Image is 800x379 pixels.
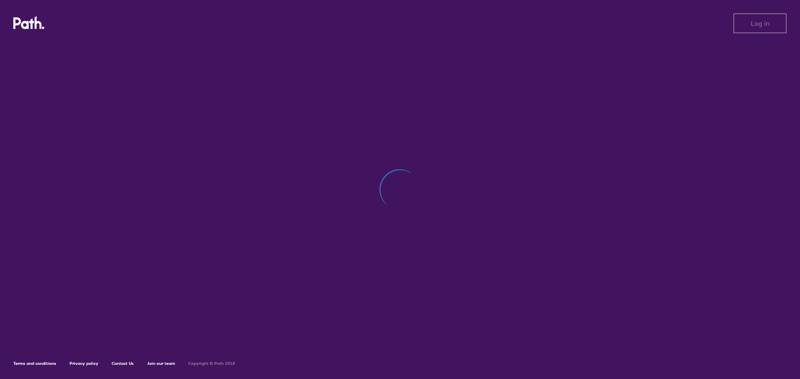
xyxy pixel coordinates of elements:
[733,13,787,33] button: Log in
[70,361,98,366] a: Privacy policy
[147,361,175,366] a: Join our team
[751,20,770,27] span: Log in
[112,361,134,366] a: Contact Us
[13,361,56,366] a: Terms and conditions
[188,361,235,366] h6: Copyright © Path 2018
